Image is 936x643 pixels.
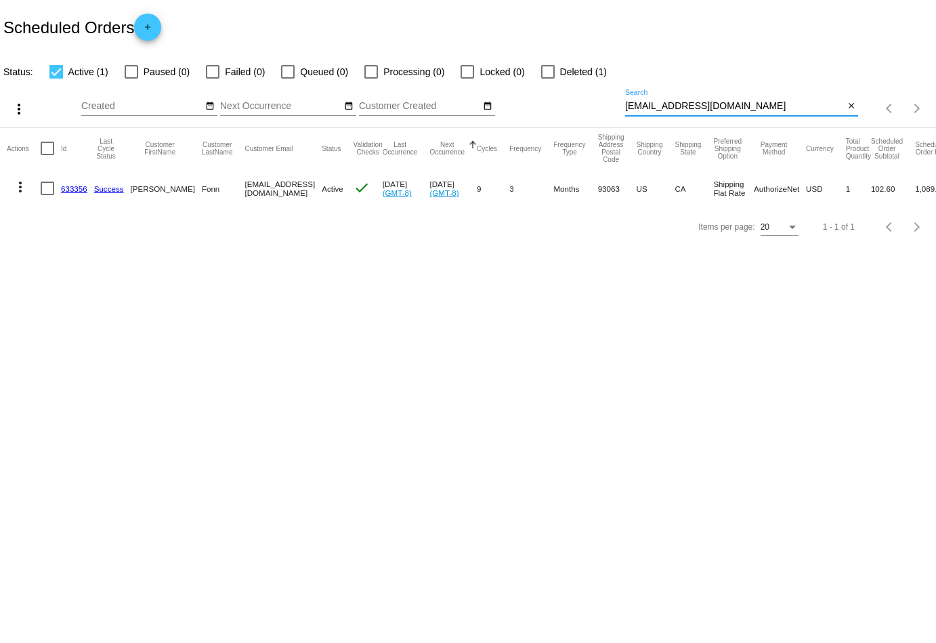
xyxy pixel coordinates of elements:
span: 20 [761,222,769,232]
button: Change sorting for ShippingCountry [637,141,663,156]
mat-header-cell: Validation Checks [354,128,383,169]
mat-icon: add [140,22,156,39]
span: Failed (0) [225,64,265,80]
button: Change sorting for LastOccurrenceUtc [383,141,418,156]
span: Active (1) [68,64,108,80]
button: Change sorting for CurrencyIso [806,144,834,152]
mat-icon: date_range [205,101,215,112]
mat-cell: CA [675,169,713,208]
mat-cell: Fonn [202,169,245,208]
mat-cell: AuthorizeNet [754,169,806,208]
mat-cell: [DATE] [383,169,430,208]
mat-cell: Shipping Flat Rate [713,169,754,208]
input: Next Occurrence [220,101,342,112]
mat-icon: more_vert [12,179,28,195]
button: Change sorting for Frequency [509,144,541,152]
mat-cell: 93063 [598,169,637,208]
mat-icon: date_range [344,101,354,112]
mat-cell: Months [553,169,597,208]
mat-icon: more_vert [11,101,27,117]
mat-cell: [PERSON_NAME] [131,169,202,208]
mat-cell: US [637,169,675,208]
button: Change sorting for CustomerEmail [244,144,293,152]
a: (GMT-8) [383,188,412,197]
button: Change sorting for Id [61,144,66,152]
button: Change sorting for NextOccurrenceUtc [429,141,465,156]
mat-icon: date_range [483,101,492,112]
mat-cell: 3 [509,169,553,208]
input: Customer Created [359,101,481,112]
mat-cell: 9 [477,169,509,208]
button: Next page [903,95,931,122]
mat-cell: USD [806,169,846,208]
button: Change sorting for PaymentMethod.Type [754,141,794,156]
button: Change sorting for FrequencyType [553,141,585,156]
mat-cell: 1 [846,169,871,208]
div: 1 - 1 of 1 [823,222,855,232]
span: Queued (0) [300,64,348,80]
button: Change sorting for ShippingState [675,141,701,156]
a: Success [94,184,124,193]
h2: Scheduled Orders [3,14,161,41]
div: Items per page: [698,222,754,232]
span: Active [322,184,343,193]
span: Status: [3,66,33,77]
span: Deleted (1) [560,64,607,80]
button: Next page [903,213,931,241]
mat-header-cell: Total Product Quantity [846,128,871,169]
button: Change sorting for LastProcessingCycleId [94,138,119,160]
mat-header-cell: Actions [7,128,41,169]
button: Previous page [876,213,903,241]
button: Change sorting for Subtotal [871,138,903,160]
a: (GMT-8) [429,188,459,197]
button: Change sorting for ShippingPostcode [598,133,624,163]
button: Change sorting for Cycles [477,144,497,152]
mat-icon: close [847,101,856,112]
input: Search [625,101,844,112]
button: Previous page [876,95,903,122]
mat-cell: 102.60 [871,169,915,208]
button: Change sorting for CustomerFirstName [131,141,190,156]
span: Processing (0) [383,64,444,80]
a: 633356 [61,184,87,193]
mat-icon: check [354,180,370,196]
button: Change sorting for PreferredShippingOption [713,138,742,160]
span: Paused (0) [144,64,190,80]
button: Change sorting for CustomerLastName [202,141,233,156]
button: Clear [844,100,858,114]
input: Created [81,101,203,112]
mat-cell: [EMAIL_ADDRESS][DOMAIN_NAME] [244,169,322,208]
mat-select: Items per page: [761,223,799,232]
span: Locked (0) [480,64,524,80]
mat-cell: [DATE] [429,169,477,208]
button: Change sorting for Status [322,144,341,152]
